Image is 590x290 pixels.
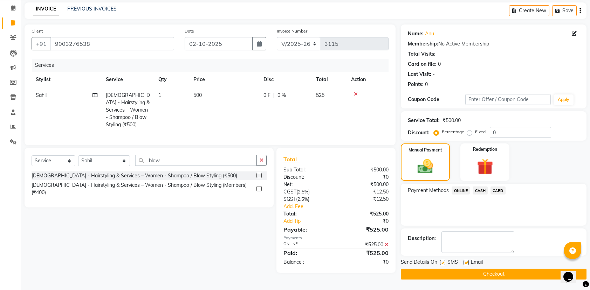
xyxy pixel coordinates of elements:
button: Create New [509,5,549,16]
span: CASH [473,186,488,194]
div: ( ) [278,188,336,196]
input: Search by Name/Mobile/Email/Code [50,37,174,50]
div: ₹0 [346,218,394,225]
a: PREVIOUS INVOICES [67,6,117,12]
div: ₹0 [336,174,394,181]
button: Apply [554,94,574,105]
span: Sahil [36,92,47,98]
a: Add. Fee [278,203,394,210]
button: +91 [32,37,51,50]
div: Last Visit: [408,71,431,78]
button: Save [552,5,577,16]
span: 2.5% [298,189,308,194]
div: ₹12.50 [336,188,394,196]
div: Balance : [278,259,336,266]
a: Anu [425,30,434,37]
div: ₹500.00 [336,181,394,188]
label: Client [32,28,43,34]
div: Paid: [278,249,336,257]
div: ₹525.00 [336,225,394,234]
div: Description: [408,235,436,242]
div: No Active Membership [408,40,579,48]
th: Total [312,72,347,87]
div: Total: [278,210,336,218]
span: Payment Methods [408,187,449,194]
span: Total [283,156,300,163]
div: Net: [278,181,336,188]
span: SGST [283,196,296,202]
label: Redemption [473,146,497,153]
div: Payments [283,235,389,241]
span: CARD [490,186,506,194]
div: Card on file: [408,61,437,68]
span: 525 [316,92,324,98]
label: Fixed [475,129,486,135]
div: ₹525.00 [336,241,394,248]
div: Coupon Code [408,96,465,103]
span: Send Details On [401,259,437,267]
div: Membership: [408,40,438,48]
span: ONLINE [452,186,470,194]
a: INVOICE [33,3,59,15]
div: - [433,71,435,78]
div: Points: [408,81,424,88]
div: Services [32,59,394,72]
a: Add Tip [278,218,346,225]
span: SMS [447,259,458,267]
span: CGST [283,189,296,195]
span: 1 [158,92,161,98]
span: 0 % [277,92,286,99]
label: Percentage [442,129,464,135]
th: Action [347,72,389,87]
div: 0 [438,61,441,68]
span: | [273,92,275,99]
div: ₹525.00 [336,249,394,257]
div: [DEMOGRAPHIC_DATA] - Hairstyling & Services – Women - Shampoo / Blow Styling (Members) (₹400) [32,182,254,196]
th: Stylist [32,72,102,87]
th: Qty [154,72,189,87]
div: Name: [408,30,424,37]
iframe: chat widget [561,262,583,283]
div: Discount: [408,129,430,136]
th: Price [189,72,259,87]
div: [DEMOGRAPHIC_DATA] - Hairstyling & Services – Women - Shampoo / Blow Styling (₹500) [32,172,237,179]
div: Payable: [278,225,336,234]
div: ₹500.00 [336,166,394,174]
th: Disc [259,72,312,87]
div: Sub Total: [278,166,336,174]
img: _cash.svg [413,157,438,175]
img: _gift.svg [472,157,498,177]
th: Service [102,72,154,87]
span: [DEMOGRAPHIC_DATA] - Hairstyling & Services – Women - Shampoo / Blow Styling (₹500) [106,92,150,128]
div: ₹0 [336,259,394,266]
span: 2.5% [297,196,308,202]
span: 500 [193,92,202,98]
div: ONLINE [278,241,336,248]
label: Invoice Number [277,28,307,34]
label: Date [185,28,194,34]
label: Manual Payment [409,147,442,153]
div: ₹525.00 [336,210,394,218]
div: 0 [425,81,428,88]
input: Enter Offer / Coupon Code [465,94,551,105]
span: 0 F [263,92,270,99]
div: Service Total: [408,117,440,124]
input: Search or Scan [135,155,257,166]
span: Email [471,259,483,267]
button: Checkout [401,269,586,280]
div: ₹12.50 [336,196,394,203]
div: Discount: [278,174,336,181]
div: Total Visits: [408,50,435,58]
div: ₹500.00 [442,117,461,124]
div: ( ) [278,196,336,203]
